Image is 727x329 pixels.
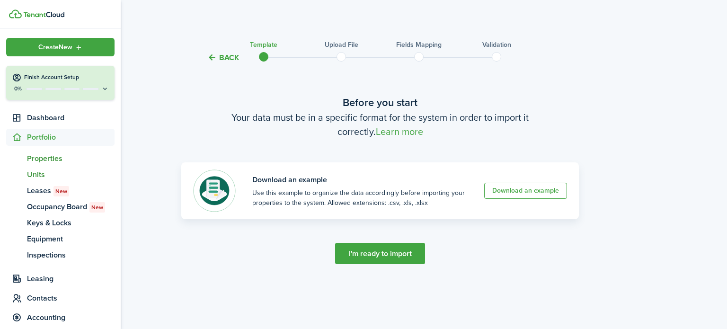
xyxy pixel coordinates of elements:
[325,40,358,50] h3: Upload file
[27,249,115,261] span: Inspections
[27,273,115,285] span: Leasing
[6,66,115,100] button: Finish Account Setup0%
[91,203,103,212] span: New
[6,183,115,199] a: LeasesNew
[27,217,115,229] span: Keys & Locks
[207,53,239,62] button: Back
[6,247,115,263] a: Inspections
[27,112,115,124] span: Dashboard
[27,233,115,245] span: Equipment
[27,132,115,143] span: Portfolio
[335,243,425,264] button: I'm ready to import
[484,183,567,199] a: Download an example
[23,12,64,18] img: TenantCloud
[6,215,115,231] a: Keys & Locks
[376,126,423,137] a: Learn more
[6,231,115,247] a: Equipment
[9,9,22,18] img: TenantCloud
[24,73,109,81] h4: Finish Account Setup
[12,85,24,93] p: 0%
[6,151,115,167] a: Properties
[193,169,236,212] img: File template
[6,199,115,215] a: Occupancy BoardNew
[181,110,579,139] wizard-step-header-description: Your data must be in a specific format for the system in order to import it correctly.
[27,185,115,196] span: Leases
[38,44,72,51] span: Create New
[6,167,115,183] a: Units
[27,312,115,323] span: Accounting
[396,40,442,50] h3: Fields mapping
[252,188,468,208] import-template-banner-description: Use this example to organize the data accordingly before importing your properties to the system....
[27,293,115,304] span: Contacts
[181,95,579,110] wizard-step-header-title: Before you start
[6,38,115,56] button: Open menu
[27,201,115,213] span: Occupancy Board
[482,40,511,50] h3: Validation
[250,40,277,50] h3: Template
[252,174,468,186] banner-title: Download an example
[27,153,115,164] span: Properties
[27,169,115,180] span: Units
[55,187,67,196] span: New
